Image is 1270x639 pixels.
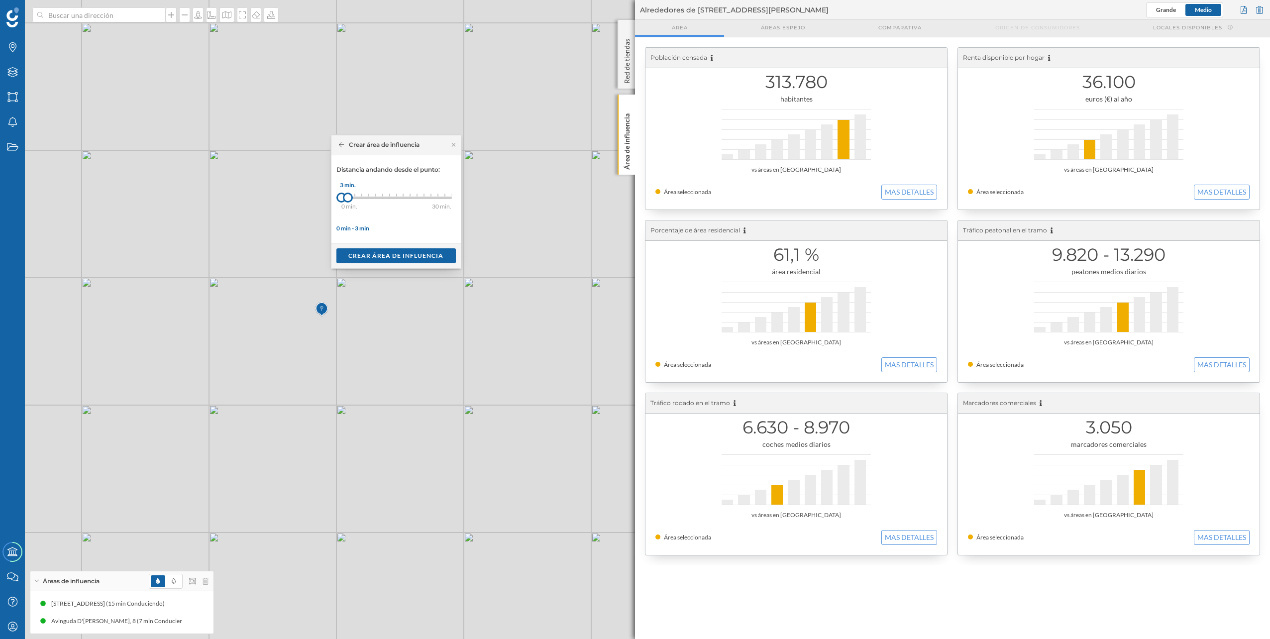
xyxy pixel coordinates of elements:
[1153,24,1222,31] span: Locales disponibles
[432,202,472,212] div: 30 min.
[341,202,366,212] div: 0 min.
[336,165,456,174] p: Distancia andando desde el punto:
[622,109,632,170] p: Área de influencia
[336,224,456,233] div: 0 min - 3 min
[339,140,420,149] div: Crear área de influencia
[968,267,1250,277] div: peatones medios diarios
[51,599,170,609] div: [STREET_ADDRESS] (15 min Conduciendo)
[672,24,688,31] span: Area
[655,94,937,104] div: habitantes
[655,439,937,449] div: coches medios diarios
[655,245,937,264] h1: 61,1 %
[968,337,1250,347] div: vs áreas en [GEOGRAPHIC_DATA]
[968,165,1250,175] div: vs áreas en [GEOGRAPHIC_DATA]
[976,361,1024,368] span: Área seleccionada
[881,530,937,545] button: MAS DETALLES
[655,267,937,277] div: área residencial
[664,188,711,196] span: Área seleccionada
[316,300,328,319] img: Marker
[1195,6,1212,13] span: Medio
[958,48,1260,68] div: Renta disponible por hogar
[640,5,829,15] span: Alrededores de [STREET_ADDRESS][PERSON_NAME]
[976,533,1024,541] span: Área seleccionada
[968,245,1250,264] h1: 9.820 - 13.290
[655,510,937,520] div: vs áreas en [GEOGRAPHIC_DATA]
[1194,185,1250,200] button: MAS DETALLES
[664,361,711,368] span: Área seleccionada
[645,220,947,241] div: Porcentaje de área residencial
[968,418,1250,437] h1: 3.050
[664,533,711,541] span: Área seleccionada
[1194,357,1250,372] button: MAS DETALLES
[622,35,632,84] p: Red de tiendas
[958,393,1260,414] div: Marcadores comerciales
[968,439,1250,449] div: marcadores comerciales
[6,7,19,27] img: Geoblink Logo
[878,24,922,31] span: Comparativa
[655,418,937,437] h1: 6.630 - 8.970
[645,393,947,414] div: Tráfico rodado en el tramo
[761,24,805,31] span: Áreas espejo
[45,616,191,626] div: Avinguda D'[PERSON_NAME], 8 (7 min Conduciendo)
[43,577,100,586] span: Áreas de influencia
[881,357,937,372] button: MAS DETALLES
[976,188,1024,196] span: Área seleccionada
[655,165,937,175] div: vs áreas en [GEOGRAPHIC_DATA]
[1194,530,1250,545] button: MAS DETALLES
[645,48,947,68] div: Población censada
[655,337,937,347] div: vs áreas en [GEOGRAPHIC_DATA]
[968,94,1250,104] div: euros (€) al año
[995,24,1080,31] span: Origen de consumidores
[20,7,55,16] span: Soporte
[968,73,1250,92] h1: 36.100
[335,180,360,190] div: 3 min.
[968,510,1250,520] div: vs áreas en [GEOGRAPHIC_DATA]
[1156,6,1176,13] span: Grande
[655,73,937,92] h1: 313.780
[958,220,1260,241] div: Tráfico peatonal en el tramo
[881,185,937,200] button: MAS DETALLES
